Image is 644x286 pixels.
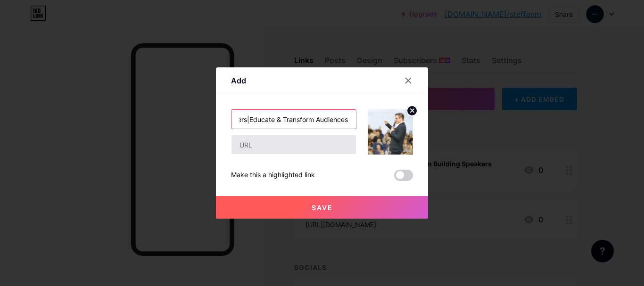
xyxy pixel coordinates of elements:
[231,110,356,129] input: Title
[216,196,428,219] button: Save
[231,75,246,86] div: Add
[312,204,333,212] span: Save
[231,170,315,181] div: Make this a highlighted link
[231,135,356,154] input: URL
[368,109,413,155] img: link_thumbnail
